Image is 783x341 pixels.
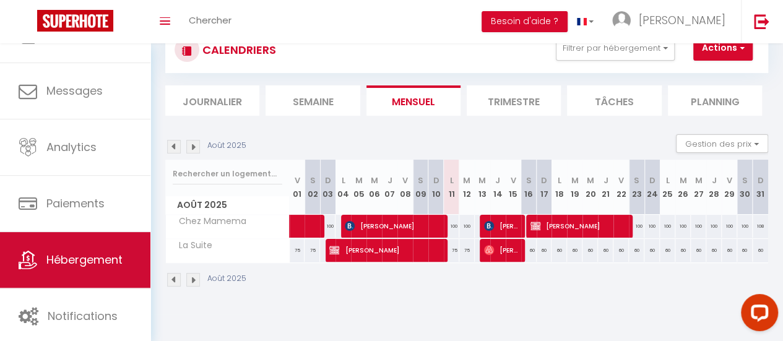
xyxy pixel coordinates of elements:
th: 31 [753,160,768,215]
span: Paiements [46,196,105,211]
abbr: M [463,175,470,186]
span: Messages [46,83,103,98]
div: 100 [691,215,706,238]
abbr: M [371,175,378,186]
div: 100 [660,215,675,238]
th: 28 [706,160,722,215]
span: La Suite [168,239,215,253]
p: Août 2025 [207,273,246,285]
abbr: L [449,175,453,186]
div: 60 [521,239,537,262]
abbr: M [679,175,686,186]
span: [PERSON_NAME] [484,238,519,262]
th: 26 [675,160,691,215]
th: 05 [351,160,366,215]
p: Août 2025 [207,140,246,152]
div: 100 [444,215,459,238]
th: 20 [582,160,598,215]
div: 100 [629,215,644,238]
li: Semaine [266,85,360,116]
div: 75 [444,239,459,262]
th: 16 [521,160,537,215]
div: 60 [644,239,660,262]
span: [PERSON_NAME] [345,214,439,238]
th: 14 [490,160,506,215]
span: Notifications [48,308,118,324]
th: 10 [428,160,444,215]
abbr: L [558,175,561,186]
abbr: J [495,175,500,186]
abbr: M [571,175,579,186]
button: Actions [693,36,753,61]
h3: CALENDRIERS [199,36,276,64]
th: 15 [506,160,521,215]
div: 108 [753,215,768,238]
button: Besoin d'aide ? [482,11,568,32]
div: 100 [675,215,691,238]
abbr: J [387,175,392,186]
abbr: S [742,175,748,186]
abbr: D [649,175,655,186]
abbr: V [727,175,732,186]
button: Gestion des prix [676,134,768,153]
div: 100 [706,215,722,238]
span: [PERSON_NAME] [530,214,625,238]
abbr: V [294,175,300,186]
span: [PERSON_NAME] [329,238,438,262]
div: 60 [582,239,598,262]
abbr: S [526,175,532,186]
div: 60 [552,239,567,262]
th: 29 [722,160,737,215]
abbr: M [694,175,702,186]
img: logout [754,14,769,29]
div: 100 [644,215,660,238]
li: Planning [668,85,762,116]
th: 11 [444,160,459,215]
img: Super Booking [37,10,113,32]
th: 03 [320,160,335,215]
abbr: S [418,175,423,186]
div: 75 [305,239,320,262]
abbr: D [325,175,331,186]
th: 27 [691,160,706,215]
th: 13 [475,160,490,215]
button: Filtrer par hébergement [556,36,675,61]
div: 60 [737,239,753,262]
th: 19 [567,160,582,215]
th: 02 [305,160,320,215]
abbr: M [478,175,486,186]
div: 100 [722,215,737,238]
abbr: J [603,175,608,186]
div: 60 [722,239,737,262]
abbr: M [587,175,594,186]
div: 60 [706,239,722,262]
th: 30 [737,160,753,215]
abbr: M [355,175,363,186]
span: Analytics [46,139,97,155]
span: Août 2025 [166,196,289,214]
span: Hébergement [46,252,123,267]
abbr: J [711,175,716,186]
span: [PERSON_NAME] [639,12,725,28]
th: 06 [366,160,382,215]
th: 04 [335,160,351,215]
div: 75 [459,239,475,262]
abbr: S [309,175,315,186]
div: 60 [629,239,644,262]
iframe: LiveChat chat widget [731,289,783,341]
span: Chez Mamema [168,215,249,228]
div: 75 [290,239,305,262]
abbr: L [665,175,669,186]
th: 22 [613,160,629,215]
abbr: D [541,175,547,186]
th: 09 [413,160,428,215]
li: Journalier [165,85,259,116]
div: 100 [737,215,753,238]
abbr: V [618,175,624,186]
abbr: S [634,175,639,186]
abbr: V [511,175,516,186]
div: 60 [598,239,613,262]
th: 07 [382,160,397,215]
th: 21 [598,160,613,215]
th: 18 [552,160,567,215]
